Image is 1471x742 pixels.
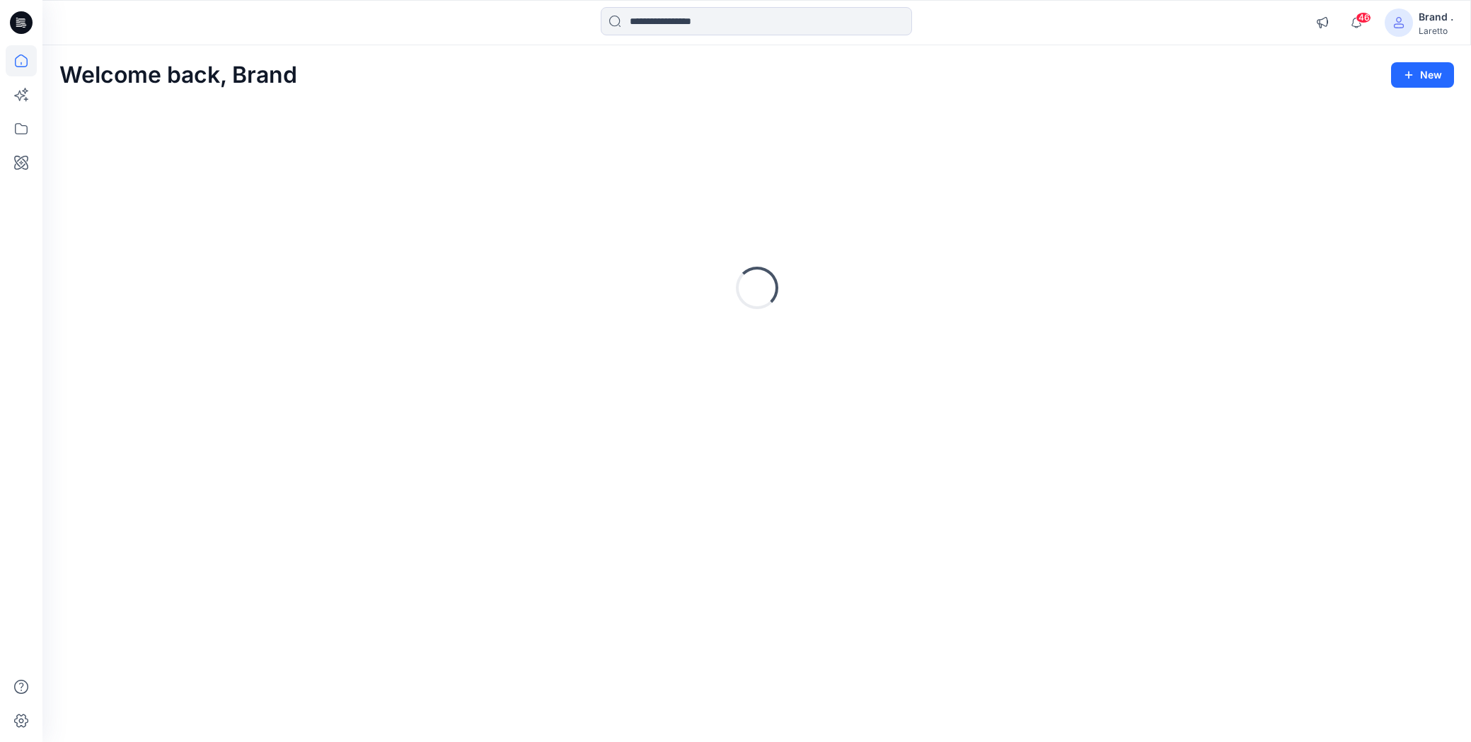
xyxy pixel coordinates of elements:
[1419,25,1453,36] div: Laretto
[1393,17,1404,28] svg: avatar
[1391,62,1454,88] button: New
[1419,8,1453,25] div: Brand .
[1356,12,1371,23] span: 46
[59,62,297,88] h2: Welcome back, Brand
